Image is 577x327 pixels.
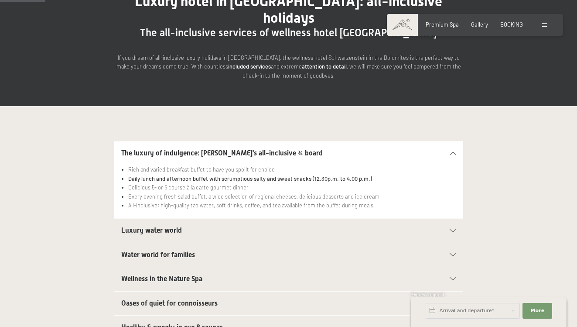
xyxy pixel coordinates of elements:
[302,63,347,70] strong: attention to detail
[411,292,444,297] span: Express request
[121,149,323,157] span: The luxury of indulgence: [PERSON_NAME]'s all-inclusive ¾ board
[128,175,372,182] strong: Daily lunch and afternoon buffet with scrumptious salty and sweet snacks (12.30p.m. to 4.00 p.m.)
[471,21,488,28] a: Gallery
[228,63,271,70] strong: included services
[128,183,456,192] li: Delicious 5- or 6 course à la carte gourmet dinner
[121,299,218,307] span: Oases of quiet for connoisseurs
[426,21,459,28] a: Premium Spa
[121,226,182,234] span: Luxury water world
[121,275,202,283] span: Wellness in the Nature Spa
[128,201,456,210] li: All-inclusive: high-quality tap water, soft drinks, coffee, and tea available from the buffet dur...
[128,165,456,174] li: Rich and varied breakfast buffet to have you spoilt for choice
[121,251,195,259] span: Water world for families
[128,192,456,201] li: Every evening fresh salad buffet, a wide selection of regional cheeses, delicious desserts and ic...
[522,303,552,319] button: More
[530,307,544,314] span: More
[500,21,523,28] a: BOOKING
[114,53,463,80] p: If you dream of all-inclusive luxury holidays in [GEOGRAPHIC_DATA], the wellness hotel Schwarzens...
[140,27,437,39] span: The all-inclusive services of wellness hotel [GEOGRAPHIC_DATA]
